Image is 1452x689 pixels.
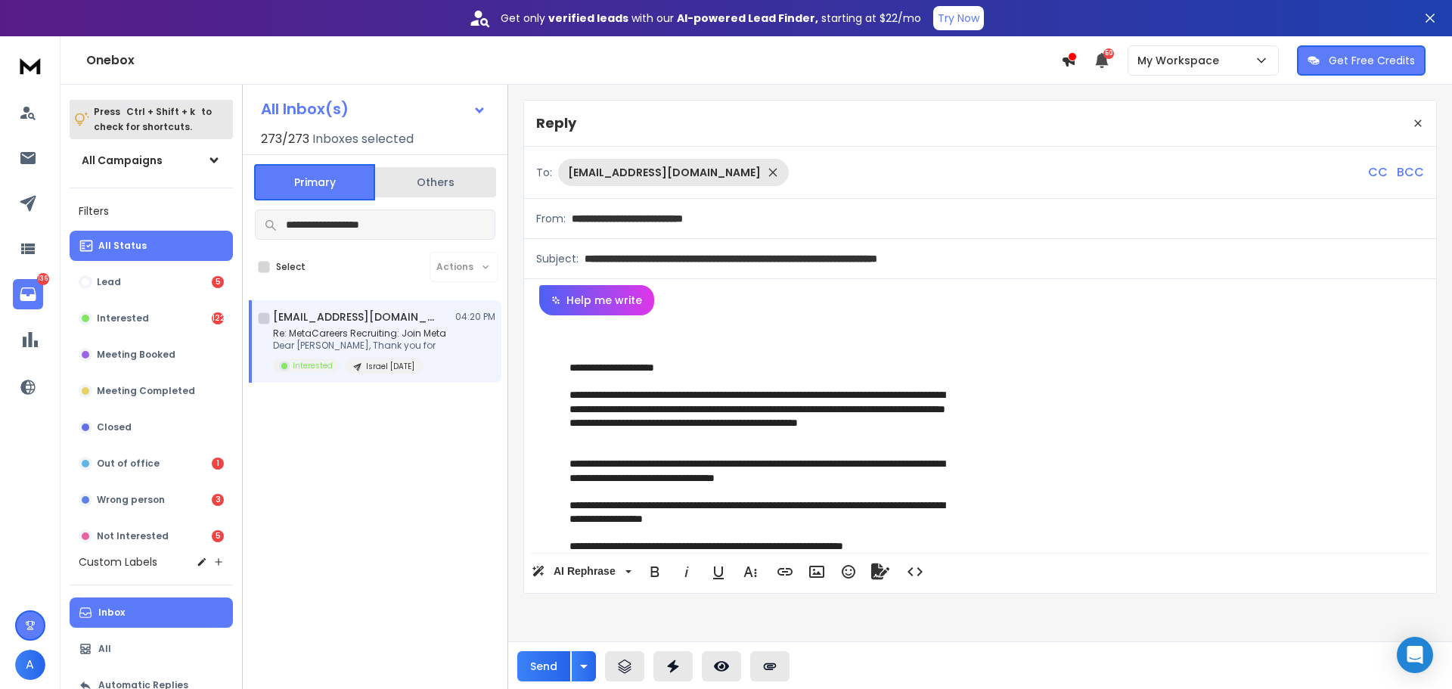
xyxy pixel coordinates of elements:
[672,557,701,587] button: Italic (Ctrl+I)
[517,651,570,681] button: Send
[15,51,45,79] img: logo
[97,276,121,288] p: Lead
[536,211,566,226] p: From:
[97,458,160,470] p: Out of office
[802,557,831,587] button: Insert Image (Ctrl+P)
[70,303,233,334] button: Interested122
[771,557,799,587] button: Insert Link (Ctrl+K)
[933,6,984,30] button: Try Now
[124,103,197,120] span: Ctrl + Shift + k
[97,530,169,542] p: Not Interested
[98,643,111,655] p: All
[366,361,414,372] p: Israel [DATE]
[97,494,165,506] p: Wrong person
[15,650,45,680] button: A
[536,113,576,134] p: Reply
[375,166,496,199] button: Others
[551,565,619,578] span: AI Rephrase
[568,165,761,180] p: [EMAIL_ADDRESS][DOMAIN_NAME]
[97,312,149,324] p: Interested
[273,309,439,324] h1: [EMAIL_ADDRESS][DOMAIN_NAME]
[866,557,895,587] button: Signature
[82,153,163,168] h1: All Campaigns
[13,279,43,309] a: 136
[70,200,233,222] h3: Filters
[254,164,375,200] button: Primary
[70,597,233,628] button: Inbox
[97,349,175,361] p: Meeting Booked
[70,267,233,297] button: Lead5
[261,101,349,116] h1: All Inbox(s)
[1137,53,1225,68] p: My Workspace
[37,273,49,285] p: 136
[70,340,233,370] button: Meeting Booked
[70,634,233,664] button: All
[901,557,929,587] button: Code View
[94,104,212,135] p: Press to check for shortcuts.
[70,376,233,406] button: Meeting Completed
[641,557,669,587] button: Bold (Ctrl+B)
[70,412,233,442] button: Closed
[212,530,224,542] div: 5
[86,51,1061,70] h1: Onebox
[704,557,733,587] button: Underline (Ctrl+U)
[938,11,979,26] p: Try Now
[501,11,921,26] p: Get only with our starting at $22/mo
[536,165,552,180] p: To:
[1297,45,1426,76] button: Get Free Credits
[273,340,446,352] p: Dear [PERSON_NAME], Thank you for
[212,458,224,470] div: 1
[1397,163,1424,182] p: BCC
[1103,48,1114,59] span: 50
[97,385,195,397] p: Meeting Completed
[1329,53,1415,68] p: Get Free Credits
[98,607,125,619] p: Inbox
[312,130,414,148] h3: Inboxes selected
[677,11,818,26] strong: AI-powered Lead Finder,
[70,448,233,479] button: Out of office1
[97,421,132,433] p: Closed
[548,11,628,26] strong: verified leads
[212,494,224,506] div: 3
[539,285,654,315] button: Help me write
[98,240,147,252] p: All Status
[70,231,233,261] button: All Status
[79,554,157,570] h3: Custom Labels
[212,276,224,288] div: 5
[70,145,233,175] button: All Campaigns
[273,327,446,340] p: Re: MetaCareers Recruiting: Join Meta
[276,261,306,273] label: Select
[529,557,634,587] button: AI Rephrase
[261,130,309,148] span: 273 / 273
[293,360,333,371] p: Interested
[536,251,579,266] p: Subject:
[1368,163,1388,182] p: CC
[736,557,765,587] button: More Text
[455,311,495,323] p: 04:20 PM
[834,557,863,587] button: Emoticons
[70,485,233,515] button: Wrong person3
[249,94,498,124] button: All Inbox(s)
[70,521,233,551] button: Not Interested5
[212,312,224,324] div: 122
[1397,637,1433,673] div: Open Intercom Messenger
